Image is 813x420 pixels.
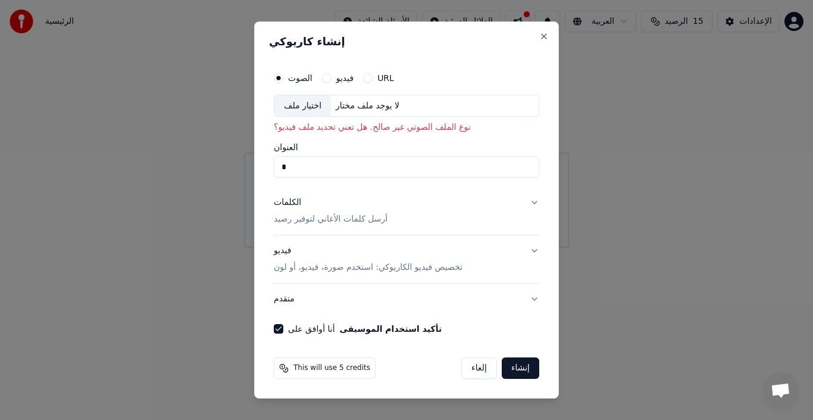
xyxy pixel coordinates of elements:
div: اختيار ملف [274,95,331,117]
label: أنا أوافق على [288,325,442,333]
span: This will use 5 credits [293,363,370,373]
button: إلغاء [461,357,497,379]
p: تخصيص فيديو الكاريوكي: استخدم صورة، فيديو، أو لون [274,262,462,273]
label: فيديو [336,74,354,82]
div: لا يوجد ملف مختار [331,100,404,112]
button: متقدم [274,284,539,315]
label: الصوت [288,74,312,82]
button: الكلماتأرسل كلمات الأغاني لتوفير رصيد [274,188,539,235]
p: نوع الملف الصوتي غير صالح. هل تعني تحديد ملف فيديو؟ [274,122,539,134]
div: فيديو [274,245,462,273]
div: الكلمات [274,197,301,209]
button: فيديوتخصيص فيديو الكاريوكي: استخدم صورة، فيديو، أو لون [274,235,539,283]
button: أنا أوافق على [340,325,442,333]
label: العنوان [274,144,539,152]
p: أرسل كلمات الأغاني لتوفير رصيد [274,214,387,226]
label: URL [377,74,394,82]
button: إنشاء [502,357,539,379]
h2: إنشاء كاريوكي [269,36,544,47]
